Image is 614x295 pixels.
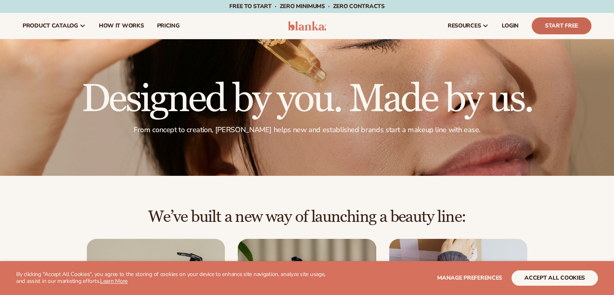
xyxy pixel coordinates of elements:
[157,23,179,29] span: pricing
[16,271,335,285] p: By clicking "Accept All Cookies", you agree to the storing of cookies on your device to enhance s...
[99,23,144,29] span: How It Works
[23,208,591,226] h2: We’ve built a new way of launching a beauty line:
[288,21,326,31] img: logo
[82,80,532,119] h1: Designed by you. Made by us.
[150,13,186,39] a: pricing
[502,23,519,29] span: LOGIN
[16,13,92,39] a: product catalog
[437,274,502,282] span: Manage preferences
[23,23,78,29] span: product catalog
[92,13,151,39] a: How It Works
[437,270,502,286] button: Manage preferences
[82,125,532,135] p: From concept to creation, [PERSON_NAME] helps new and established brands start a makeup line with...
[448,23,481,29] span: resources
[495,13,525,39] a: LOGIN
[511,270,598,286] button: accept all cookies
[229,2,384,10] span: Free to start · ZERO minimums · ZERO contracts
[441,13,495,39] a: resources
[532,17,591,34] a: Start Free
[100,277,128,285] a: Learn More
